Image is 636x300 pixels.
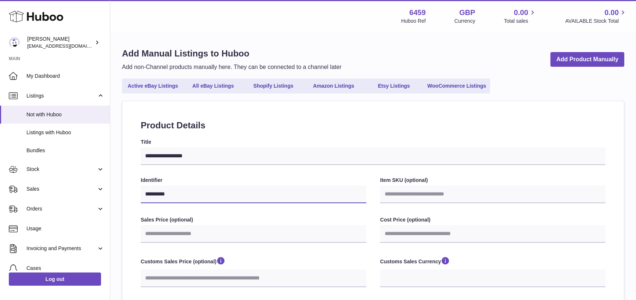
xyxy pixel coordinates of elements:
span: Cases [26,265,104,272]
label: Customs Sales Currency [380,256,606,268]
a: Etsy Listings [364,80,423,92]
span: Sales [26,186,97,193]
label: Sales Price (optional) [141,216,366,223]
a: All eBay Listings [184,80,242,92]
a: 0.00 Total sales [504,8,536,25]
strong: GBP [459,8,475,18]
img: internalAdmin-6459@internal.huboo.com [9,37,20,48]
span: My Dashboard [26,73,104,80]
h1: Add Manual Listings to Huboo [122,48,341,59]
p: Add non-Channel products manually here. They can be connected to a channel later [122,63,341,71]
span: Total sales [504,18,536,25]
label: Cost Price (optional) [380,216,606,223]
h2: Product Details [141,120,606,131]
span: 0.00 [604,8,619,18]
span: Usage [26,225,104,232]
div: Huboo Ref [401,18,426,25]
a: WooCommerce Listings [425,80,489,92]
div: [PERSON_NAME] [27,36,93,50]
a: 0.00 AVAILABLE Stock Total [565,8,627,25]
div: Currency [454,18,475,25]
label: Title [141,139,606,146]
a: Shopify Listings [244,80,303,92]
a: Log out [9,272,101,286]
span: 0.00 [514,8,528,18]
a: Amazon Listings [304,80,363,92]
strong: 6459 [409,8,426,18]
span: [EMAIL_ADDRESS][DOMAIN_NAME] [27,43,108,49]
label: Item SKU (optional) [380,177,606,184]
span: Listings with Huboo [26,129,104,136]
a: Add Product Manually [550,52,624,67]
span: Listings [26,92,97,99]
span: AVAILABLE Stock Total [565,18,627,25]
a: Active eBay Listings [123,80,182,92]
span: Stock [26,166,97,173]
span: Invoicing and Payments [26,245,97,252]
span: Bundles [26,147,104,154]
label: Customs Sales Price (optional) [141,256,366,268]
label: Identifier [141,177,366,184]
span: Orders [26,205,97,212]
span: Not with Huboo [26,111,104,118]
